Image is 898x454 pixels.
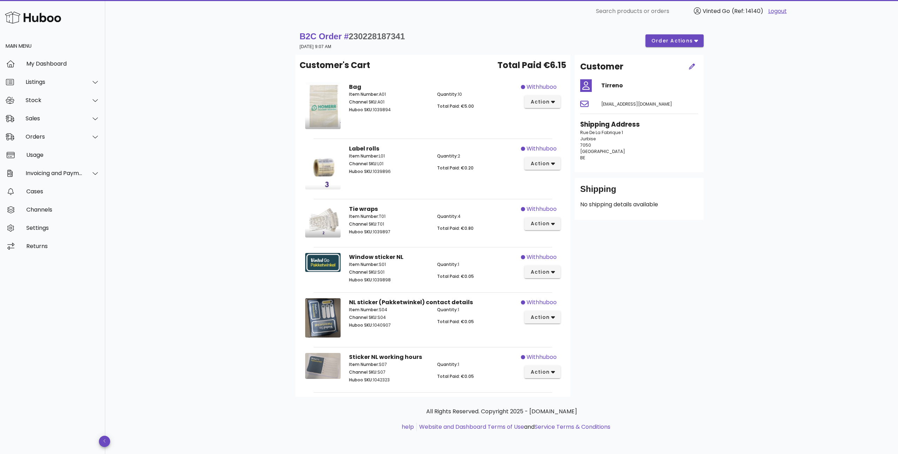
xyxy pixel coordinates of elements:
p: S01 [349,261,429,268]
span: Rue De La Fabrique 1 [580,129,623,135]
button: action [524,95,561,108]
span: 230228187341 [349,32,405,41]
strong: NL sticker (Pakketwinkel) contact details [349,298,473,306]
span: withhuboo [527,145,557,153]
span: action [530,268,550,276]
span: Quantity: [437,261,458,267]
span: withhuboo [527,298,557,307]
p: All Rights Reserved. Copyright 2025 - [DOMAIN_NAME] [301,407,702,416]
p: S07 [349,361,429,368]
a: Logout [768,7,787,15]
p: A01 [349,91,429,98]
span: Total Paid: €0.05 [437,319,474,325]
span: action [530,314,550,321]
span: BE [580,155,585,161]
span: action [530,220,550,227]
span: Channel SKU: [349,369,377,375]
h4: Tirreno [601,81,698,90]
span: Quantity: [437,91,458,97]
img: Product Image [305,298,341,338]
span: action [530,368,550,376]
div: Cases [26,188,100,195]
span: action [530,160,550,167]
p: 1039894 [349,107,429,113]
p: A01 [349,99,429,105]
span: Channel SKU: [349,269,377,275]
span: Huboo SKU: [349,377,373,383]
p: T01 [349,221,429,227]
p: 2 [437,153,517,159]
p: 1042323 [349,377,429,383]
span: Item Number: [349,153,379,159]
div: My Dashboard [26,60,100,67]
button: action [524,311,561,323]
button: order actions [645,34,704,47]
div: Orders [26,133,83,140]
p: 10 [437,91,517,98]
span: Channel SKU: [349,99,377,105]
span: Customer's Cart [300,59,370,72]
button: action [524,266,561,278]
span: Quantity: [437,361,458,367]
div: Usage [26,152,100,158]
p: L01 [349,161,429,167]
h2: Customer [580,60,623,73]
img: Product Image [305,83,341,129]
p: 1039896 [349,168,429,175]
p: 1040907 [349,322,429,328]
p: 1039897 [349,229,429,235]
span: Total Paid €6.15 [497,59,566,72]
p: 4 [437,213,517,220]
span: Quantity: [437,153,458,159]
span: Jurbise [580,136,596,142]
span: action [530,98,550,106]
a: Service Terms & Conditions [535,423,610,431]
p: 1 [437,361,517,368]
span: Huboo SKU: [349,168,373,174]
strong: Label rolls [349,145,379,153]
div: Listings [26,79,83,85]
img: Product Image [305,145,341,189]
div: Shipping [580,183,698,200]
span: Total Paid: €0.05 [437,273,474,279]
div: Settings [26,225,100,231]
p: S04 [349,307,429,313]
span: (Ref: 14140) [732,7,763,15]
p: 1 [437,307,517,313]
p: S07 [349,369,429,375]
span: withhuboo [527,205,557,213]
span: withhuboo [527,353,557,361]
button: action [524,157,561,170]
button: action [524,366,561,378]
span: withhuboo [527,253,557,261]
p: 1039898 [349,277,429,283]
img: Product Image [305,353,341,379]
span: Total Paid: €5.00 [437,103,474,109]
div: Returns [26,243,100,249]
p: L01 [349,153,429,159]
div: Channels [26,206,100,213]
button: action [524,218,561,230]
strong: B2C Order # [300,32,405,41]
img: Product Image [305,205,341,238]
span: order actions [651,37,693,45]
span: Channel SKU: [349,221,377,227]
div: Stock [26,97,83,104]
strong: Window sticker NL [349,253,403,261]
strong: Sticker NL working hours [349,353,422,361]
li: and [417,423,610,431]
span: Total Paid: €0.05 [437,373,474,379]
p: T01 [349,213,429,220]
span: Huboo SKU: [349,322,373,328]
span: Quantity: [437,213,458,219]
span: Channel SKU: [349,314,377,320]
span: Item Number: [349,261,379,267]
span: [GEOGRAPHIC_DATA] [580,148,625,154]
span: Item Number: [349,91,379,97]
span: Item Number: [349,307,379,313]
span: withhuboo [527,83,557,91]
span: Huboo SKU: [349,229,373,235]
span: Huboo SKU: [349,107,373,113]
span: [EMAIL_ADDRESS][DOMAIN_NAME] [601,101,672,107]
p: S01 [349,269,429,275]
